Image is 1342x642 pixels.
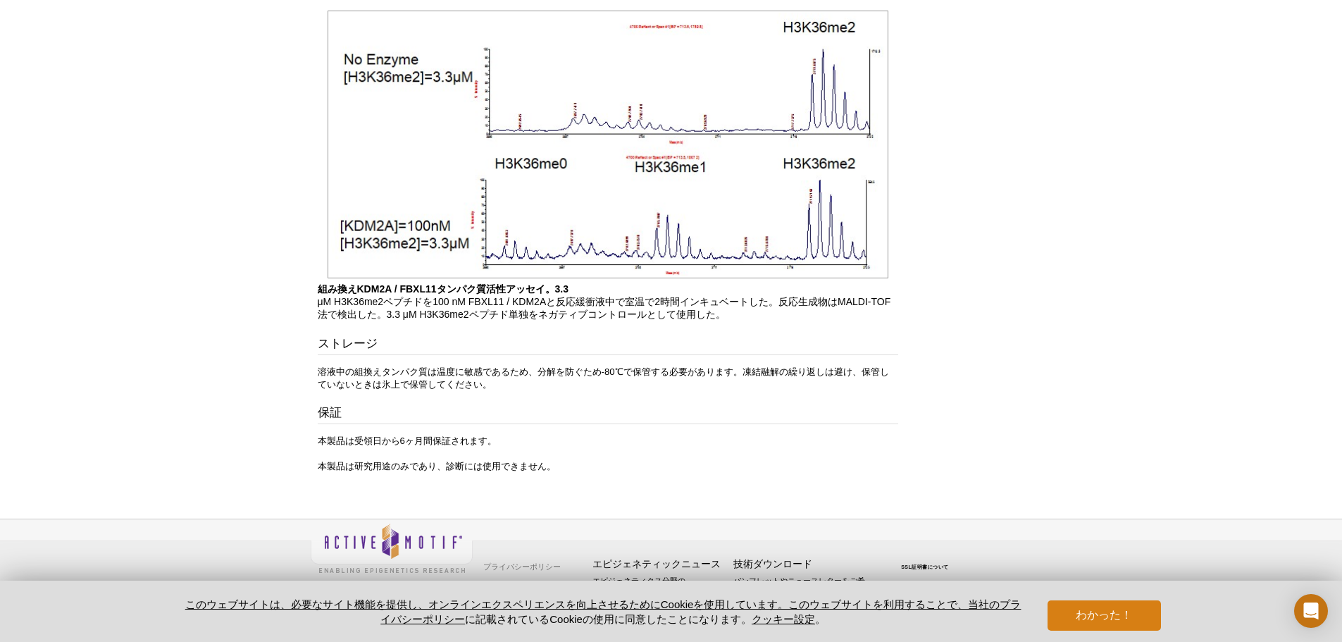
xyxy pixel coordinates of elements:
img: アクティブモチーフ、 [311,519,473,576]
font: ストレージ [318,337,378,350]
div: インターコムメッセンジャーを開く [1294,594,1328,628]
img: KDM2A / FBXL11タンパク質脱メチル化アッセイ [328,11,888,278]
font: わかった！ [1076,609,1132,621]
font: SSL証明書について [901,564,949,569]
a: SSL証明書について [901,564,949,571]
font: パンフレットやニュースレターをご希望の方は、 [733,576,865,597]
font: 。 [815,613,826,625]
font: エピジェネティクス分野の [592,576,685,585]
font: 組み換えKDM2A / FBXL11タンパク質活性アッセイ。3.3 [318,283,569,295]
font: に記載されているCookieの使用に同意したことになります [465,613,741,625]
font: 本製品は研究用途のみであり、診断には使用できません。 [318,461,556,471]
table: クリックして確認 - このサイトは、安全な電子商取引と機密通信のために Symantec SSL を選択しました。 [874,544,980,575]
button: クッキー設定 [752,613,815,626]
font: 。 [741,613,752,625]
font: μM H3K36me2ペプチドを100 nM FBXL11 / KDM2Aと反応緩衝液中で室温で2時間インキュベートした。反応生成物はMALDI-TOF法で検出した。3.3 μM H3K36me... [318,296,891,320]
font: クッキー設定 [752,613,815,625]
a: このウェブサイトは、必要なサイト機能を提供し、オンラインエクスペリエンスを向上させるためにCookieを使用しています。このウェブサイトを利用することで、当社のプライバシーポリシー [185,598,1021,625]
a: プライバシーポリシー [480,556,564,577]
a: 利用規約 [480,577,518,598]
font: 本製品は受領日から6ヶ月間保証されます。 [318,436,497,446]
font: 溶液中の組換えタンパク質は温度に敏感であるため、分解を防ぐため-80℃で保管する必要があります。凍結融解の繰り返しは避け、保管していないときは氷上で保管してください。 [318,366,889,390]
button: わかった！ [1048,600,1160,631]
font: エピジェネティックニュース [592,558,721,569]
font: 技術ダウンロード [733,558,812,569]
font: プライバシーポリシー [483,562,561,571]
font: 保証 [318,406,342,419]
